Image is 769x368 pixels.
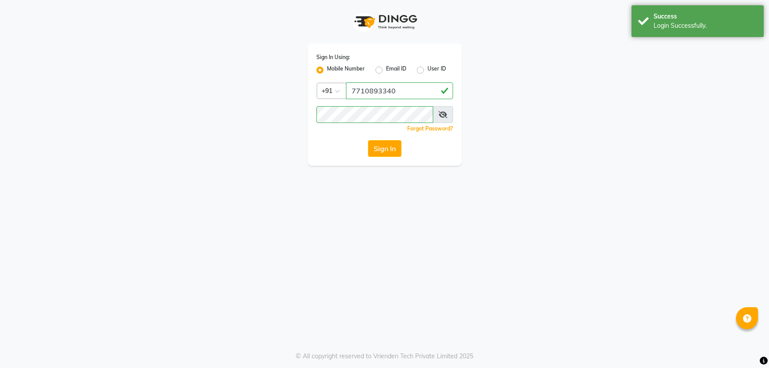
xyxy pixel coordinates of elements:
div: Success [654,12,757,21]
label: User ID [427,65,446,75]
input: Username [346,82,453,99]
label: Email ID [386,65,406,75]
label: Sign In Using: [316,53,350,61]
div: Login Successfully. [654,21,757,30]
label: Mobile Number [327,65,365,75]
button: Sign In [368,140,401,157]
img: logo1.svg [349,9,420,35]
input: Username [316,106,433,123]
a: Forgot Password? [407,125,453,132]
